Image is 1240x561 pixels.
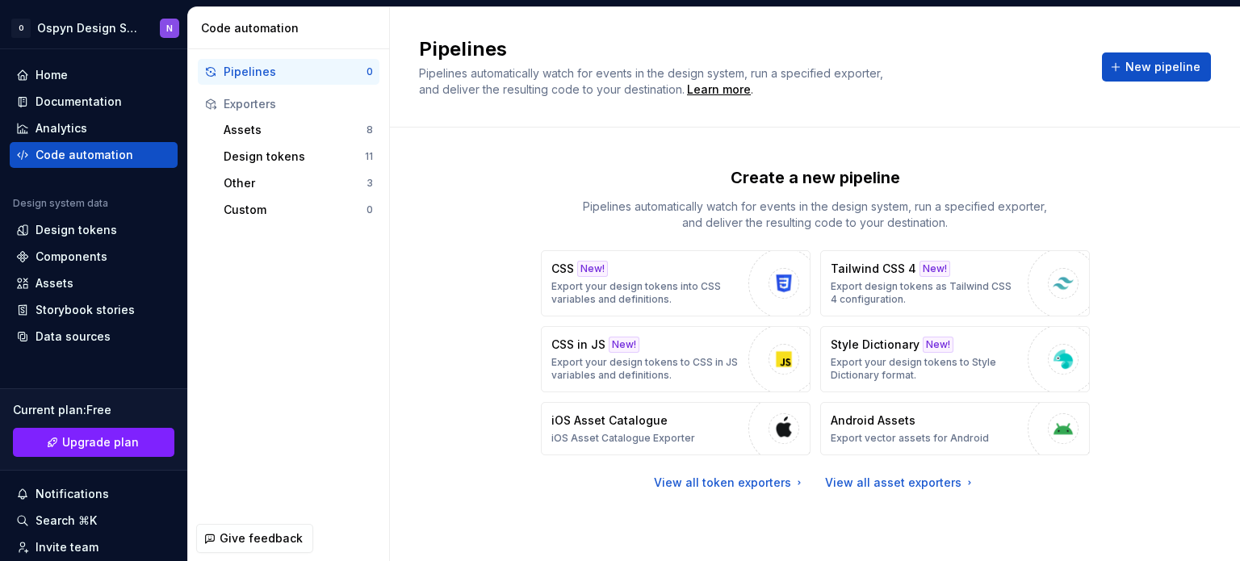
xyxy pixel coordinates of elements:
button: Upgrade plan [13,428,174,457]
div: Storybook stories [36,302,135,318]
button: Other3 [217,170,379,196]
div: Design system data [13,197,108,210]
div: New! [609,337,639,353]
p: CSS [551,261,574,277]
div: 3 [367,177,373,190]
button: New pipeline [1102,52,1211,82]
p: Export your design tokens to Style Dictionary format. [831,356,1020,382]
div: Search ⌘K [36,513,97,529]
a: Analytics [10,115,178,141]
div: Data sources [36,329,111,345]
a: Code automation [10,142,178,168]
p: Export design tokens as Tailwind CSS 4 configuration. [831,280,1020,306]
div: 11 [365,150,373,163]
div: Code automation [36,147,133,163]
div: New! [577,261,608,277]
a: View all asset exporters [825,475,976,491]
div: N [166,22,173,35]
button: CSSNew!Export your design tokens into CSS variables and definitions. [541,250,811,316]
div: Code automation [201,20,383,36]
div: Notifications [36,486,109,502]
p: iOS Asset Catalogue Exporter [551,432,695,445]
div: Assets [224,122,367,138]
button: Pipelines0 [198,59,379,85]
a: Storybook stories [10,297,178,323]
div: Custom [224,202,367,218]
p: Export your design tokens into CSS variables and definitions. [551,280,740,306]
button: Android AssetsExport vector assets for Android [820,402,1090,455]
button: Custom0 [217,197,379,223]
a: Documentation [10,89,178,115]
span: Give feedback [220,530,303,546]
div: Assets [36,275,73,291]
div: Ospyn Design System [37,20,140,36]
p: Export your design tokens to CSS in JS variables and definitions. [551,356,740,382]
p: Pipelines automatically watch for events in the design system, run a specified exporter, and deli... [573,199,1058,231]
button: Style DictionaryNew!Export your design tokens to Style Dictionary format. [820,326,1090,392]
a: Data sources [10,324,178,350]
div: Exporters [224,96,373,112]
p: iOS Asset Catalogue [551,412,668,429]
button: Design tokens11 [217,144,379,170]
div: Design tokens [224,149,365,165]
p: Android Assets [831,412,915,429]
div: O [11,19,31,38]
div: Home [36,67,68,83]
p: CSS in JS [551,337,605,353]
button: Assets8 [217,117,379,143]
div: Analytics [36,120,87,136]
button: Search ⌘K [10,508,178,534]
a: Home [10,62,178,88]
p: Export vector assets for Android [831,432,989,445]
span: Upgrade plan [62,434,139,450]
div: 0 [367,203,373,216]
h2: Pipelines [419,36,1083,62]
a: Invite team [10,534,178,560]
button: Tailwind CSS 4New!Export design tokens as Tailwind CSS 4 configuration. [820,250,1090,316]
p: Create a new pipeline [731,166,900,189]
div: Pipelines [224,64,367,80]
button: OOspyn Design SystemN [3,10,184,45]
div: Components [36,249,107,265]
button: Notifications [10,481,178,507]
div: Invite team [36,539,98,555]
div: Other [224,175,367,191]
div: New! [923,337,953,353]
a: Components [10,244,178,270]
span: New pipeline [1125,59,1200,75]
span: Pipelines automatically watch for events in the design system, run a specified exporter, and deli... [419,66,886,96]
span: . [685,84,753,96]
button: Give feedback [196,524,313,553]
div: Documentation [36,94,122,110]
a: Learn more [687,82,751,98]
p: Tailwind CSS 4 [831,261,916,277]
button: iOS Asset CatalogueiOS Asset Catalogue Exporter [541,402,811,455]
div: Design tokens [36,222,117,238]
div: 8 [367,124,373,136]
button: CSS in JSNew!Export your design tokens to CSS in JS variables and definitions. [541,326,811,392]
a: Assets [10,270,178,296]
div: New! [920,261,950,277]
a: View all token exporters [654,475,806,491]
div: Current plan : Free [13,402,174,418]
p: Style Dictionary [831,337,920,353]
div: 0 [367,65,373,78]
a: Design tokens [10,217,178,243]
